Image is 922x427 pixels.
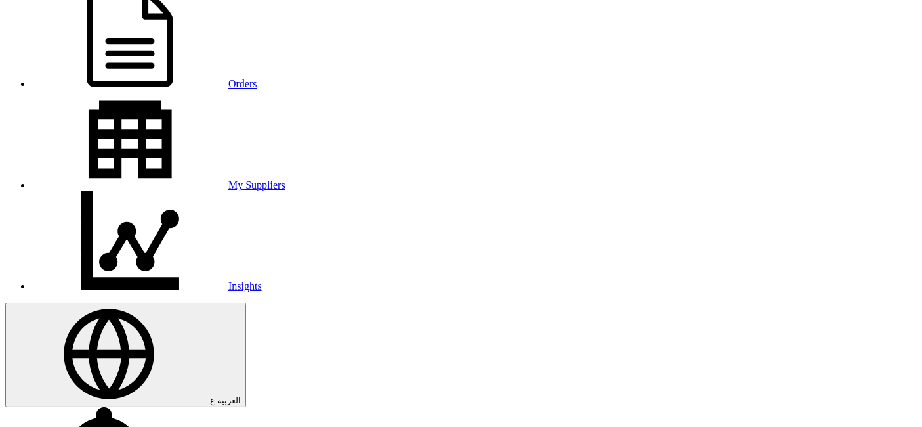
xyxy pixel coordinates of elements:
a: My Suppliers [31,179,285,191]
button: العربية ع [5,303,246,407]
a: Insights [31,281,262,292]
span: ع [210,395,215,405]
a: Orders [31,78,257,89]
span: العربية [217,395,241,405]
